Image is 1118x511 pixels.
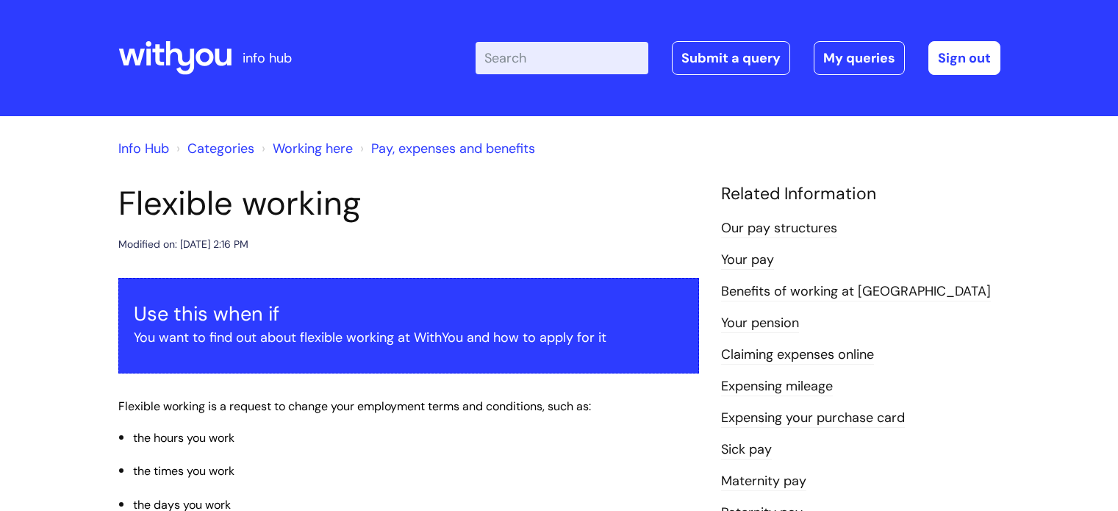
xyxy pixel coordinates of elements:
[721,409,905,428] a: Expensing your purchase card
[928,41,1000,75] a: Sign out
[721,377,833,396] a: Expensing mileage
[371,140,535,157] a: Pay, expenses and benefits
[721,440,772,460] a: Sick pay
[133,430,234,446] span: the hours you work
[721,219,837,238] a: Our pay structures
[356,137,535,160] li: Pay, expenses and benefits
[258,137,353,160] li: Working here
[672,41,790,75] a: Submit a query
[721,472,806,491] a: Maternity pay
[187,140,254,157] a: Categories
[134,302,684,326] h3: Use this when if
[243,46,292,70] p: info hub
[118,140,169,157] a: Info Hub
[721,282,991,301] a: Benefits of working at [GEOGRAPHIC_DATA]
[814,41,905,75] a: My queries
[721,346,874,365] a: Claiming expenses online
[721,251,774,270] a: Your pay
[476,41,1000,75] div: | -
[721,184,1000,204] h4: Related Information
[721,314,799,333] a: Your pension
[134,326,684,349] p: You want to find out about flexible working at WithYou and how to apply for it
[476,42,648,74] input: Search
[118,184,699,224] h1: Flexible working
[118,235,248,254] div: Modified on: [DATE] 2:16 PM
[118,399,591,414] span: Flexible working is a request to change your employment terms and conditions, such as:
[173,137,254,160] li: Solution home
[133,463,234,479] span: the times you work
[273,140,353,157] a: Working here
